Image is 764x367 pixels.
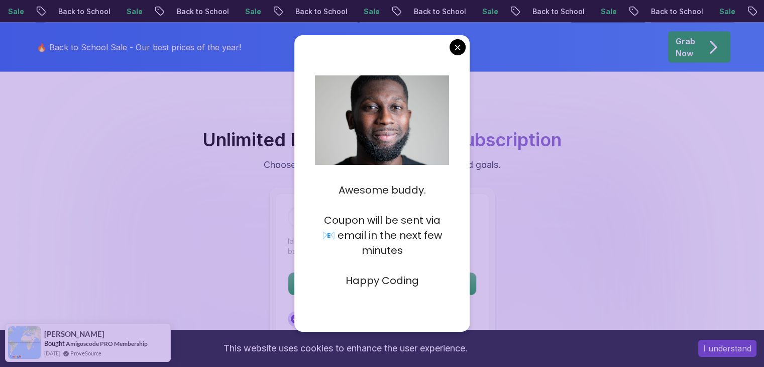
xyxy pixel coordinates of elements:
[706,7,738,17] p: Sale
[114,7,146,17] p: Sale
[469,7,501,17] p: Sale
[44,330,104,338] span: [PERSON_NAME]
[44,339,65,347] span: Bought
[44,349,60,357] span: [DATE]
[401,7,469,17] p: Back to School
[288,236,477,256] p: Ideal for beginners exploring coding and learning the basics for free.
[8,337,683,359] div: This website uses cookies to enhance the user experience.
[70,349,101,357] a: ProveSource
[698,340,756,357] button: Accept cookies
[202,130,562,150] h2: Unlimited Learning with
[66,340,148,347] a: Amigoscode PRO Membership
[288,272,477,296] button: Start Free
[232,7,264,17] p: Sale
[588,7,620,17] p: Sale
[45,7,114,17] p: Back to School
[164,7,232,17] p: Back to School
[282,7,351,17] p: Back to School
[288,273,476,295] p: Start Free
[37,41,241,53] p: 🔥 Back to School Sale - Our best prices of the year!
[638,7,706,17] p: Back to School
[519,7,588,17] p: Back to School
[676,35,695,59] p: Grab Now
[412,129,562,151] span: One Subscription
[288,279,477,289] a: Start Free
[8,326,41,359] img: provesource social proof notification image
[264,158,501,172] p: Choose the plan that fits your learning journey and goals.
[351,7,383,17] p: Sale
